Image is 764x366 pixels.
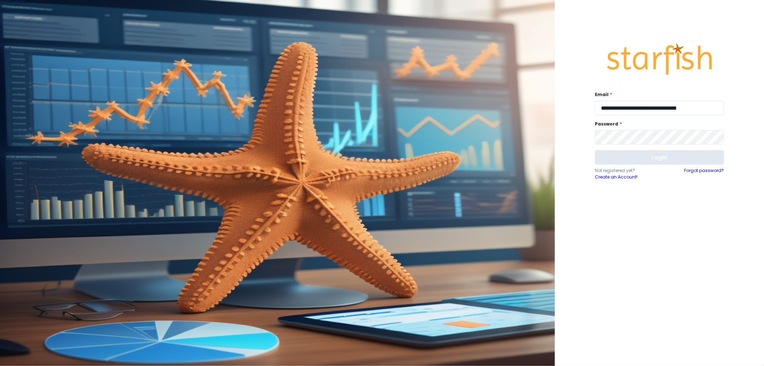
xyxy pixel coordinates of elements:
label: Email [595,91,720,98]
img: Logo.42cb71d561138c82c4ab.png [606,37,713,82]
button: Login [595,150,724,165]
a: Create an Account! [595,174,659,180]
p: Not registered yet? [595,167,659,174]
label: Password [595,121,720,127]
a: Forgot password? [684,167,724,180]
